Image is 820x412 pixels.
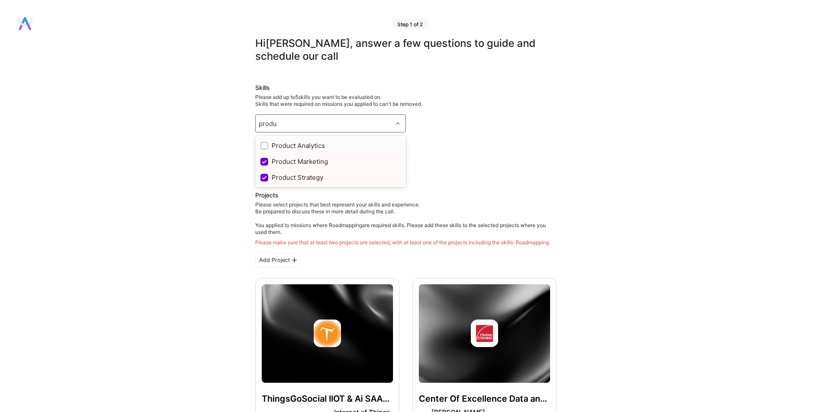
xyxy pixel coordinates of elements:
[255,37,557,63] div: Hi [PERSON_NAME] , answer a few questions to guide and schedule our call
[396,121,400,126] i: icon Chevron
[260,157,401,166] div: Product Marketing
[255,239,557,246] div: Please make sure that at least two projects are selected, with at least one of the projects inclu...
[255,253,301,267] div: Add Project
[255,201,557,246] div: Please select projects that best represent your skills and experience. Be prepared to discuss the...
[292,258,297,263] i: icon PlusBlackFlat
[392,18,428,29] div: Step 1 of 2
[255,191,278,200] div: Projects
[255,94,557,108] div: Please add up to 5 skills you want to be evaluated on.
[255,101,422,107] span: Skills that were required on missions you applied to can't be removed.
[260,173,401,182] div: Product Strategy
[260,141,401,150] div: Product Analytics
[255,83,557,92] div: Skills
